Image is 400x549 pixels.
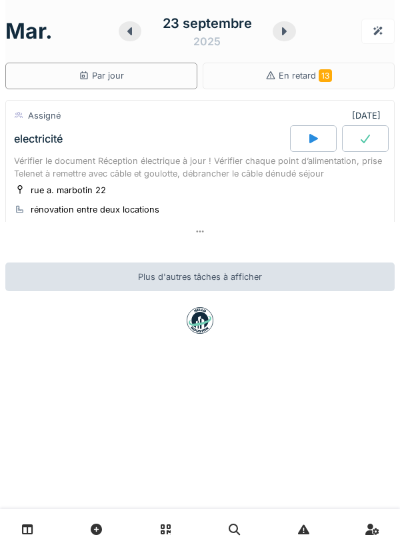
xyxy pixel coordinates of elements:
[319,69,332,82] span: 13
[279,71,332,81] span: En retard
[79,69,124,82] div: Par jour
[352,109,386,122] div: [DATE]
[5,263,395,291] div: Plus d'autres tâches à afficher
[5,19,53,44] h1: mar.
[31,203,159,216] div: rénovation entre deux locations
[14,155,386,180] div: Vérifier le document Réception électrique à jour ! Vérifier chaque point d’alimentation, prise Te...
[193,33,221,49] div: 2025
[187,307,213,334] img: badge-BVDL4wpA.svg
[31,184,106,197] div: rue a. marbotin 22
[28,109,61,122] div: Assigné
[14,133,63,145] div: electricité
[163,13,252,33] div: 23 septembre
